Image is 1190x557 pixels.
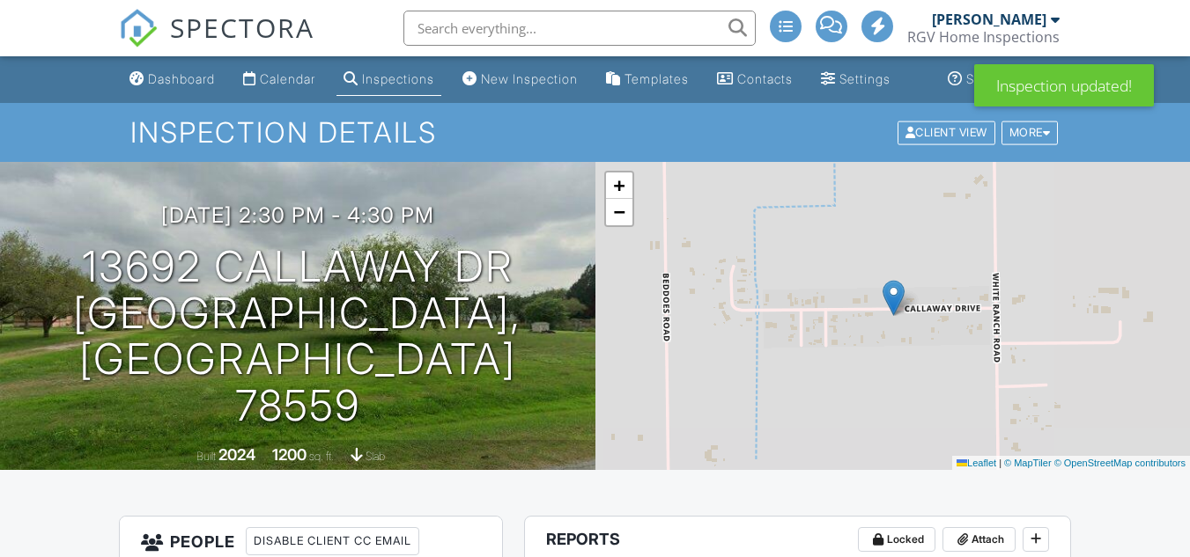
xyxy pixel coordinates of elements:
a: Inspections [336,63,441,96]
a: Dashboard [122,63,222,96]
a: SPECTORA [119,24,314,61]
div: RGV Home Inspections [907,28,1060,46]
div: Dashboard [148,71,215,86]
div: Inspection updated! [974,64,1154,106]
a: Zoom in [606,172,632,199]
a: Templates [599,63,696,96]
img: Marker [883,280,905,316]
a: © OpenStreetMap contributors [1054,458,1186,468]
div: New Inspection [481,71,578,86]
h1: Inspection Details [130,117,1060,148]
span: SPECTORA [170,9,314,46]
a: Leaflet [957,458,996,468]
a: © MapTiler [1004,458,1052,468]
div: Templates [625,71,689,86]
div: More [1002,121,1059,144]
span: + [613,174,625,196]
span: | [999,458,1002,468]
div: 1200 [272,445,307,464]
a: Calendar [236,63,322,96]
h3: [DATE] 2:30 pm - 4:30 pm [161,203,434,227]
div: Support Center [966,71,1061,86]
a: Contacts [710,63,800,96]
a: Client View [896,125,1000,138]
a: New Inspection [455,63,585,96]
a: Support Center [941,63,1068,96]
div: Client View [898,121,995,144]
a: Zoom out [606,199,632,225]
div: 2024 [218,445,255,464]
div: Inspections [362,71,434,86]
div: Contacts [737,71,793,86]
h1: 13692 Callaway Dr [GEOGRAPHIC_DATA], [GEOGRAPHIC_DATA] 78559 [28,244,567,429]
div: [PERSON_NAME] [932,11,1046,28]
div: Calendar [260,71,315,86]
span: Built [196,450,216,463]
img: The Best Home Inspection Software - Spectora [119,9,158,48]
div: Settings [839,71,891,86]
span: − [613,201,625,223]
span: slab [366,450,385,463]
span: sq. ft. [309,450,334,463]
a: Settings [814,63,898,96]
input: Search everything... [403,11,756,46]
div: Disable Client CC Email [246,527,419,555]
